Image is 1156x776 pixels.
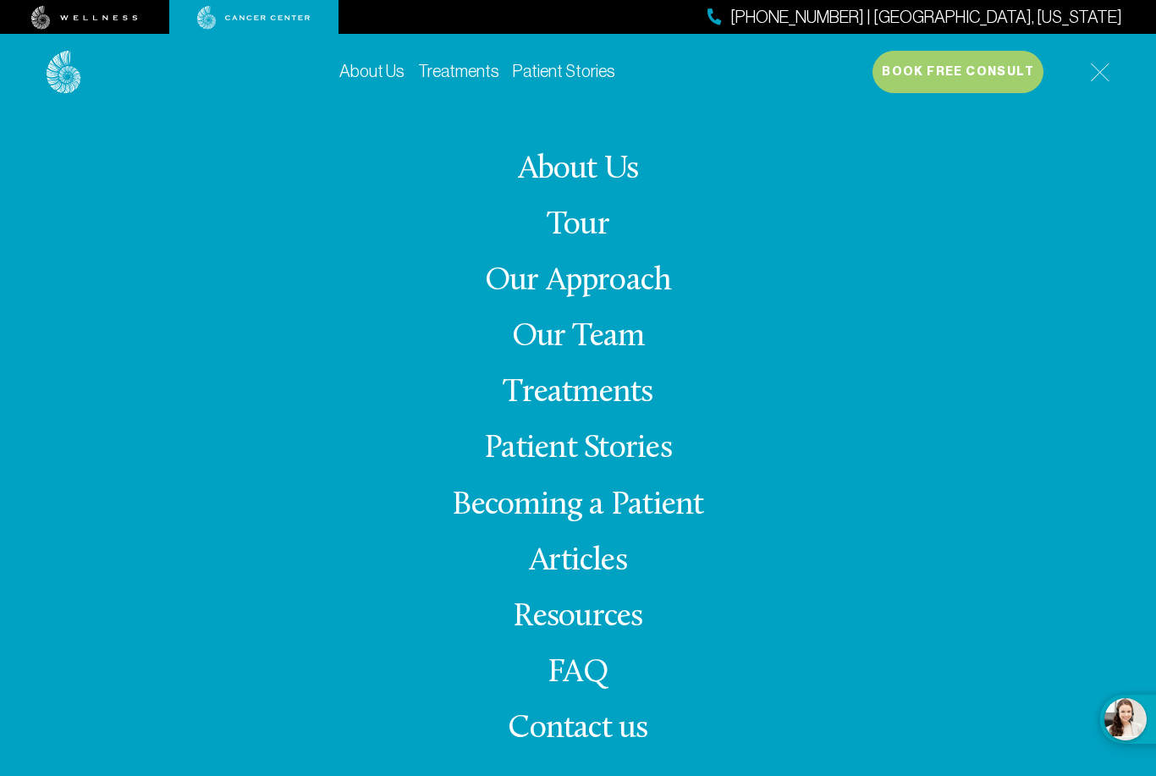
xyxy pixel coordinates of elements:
[518,153,639,186] a: About Us
[418,62,499,80] a: Treatments
[508,713,647,746] span: Contact us
[529,545,627,578] a: Articles
[512,321,645,354] a: Our Team
[484,432,672,465] a: Patient Stories
[452,489,703,522] a: Becoming a Patient
[47,51,81,94] img: logo
[873,51,1043,93] button: Book Free Consult
[503,377,652,410] a: Treatments
[513,601,642,634] a: Resources
[31,6,138,30] img: wellness
[707,5,1122,30] a: [PHONE_NUMBER] | [GEOGRAPHIC_DATA], [US_STATE]
[485,265,672,298] a: Our Approach
[197,6,311,30] img: cancer center
[339,62,405,80] a: About Us
[730,5,1122,30] span: [PHONE_NUMBER] | [GEOGRAPHIC_DATA], [US_STATE]
[513,62,615,80] a: Patient Stories
[1090,63,1109,82] img: icon-hamburger
[547,209,609,242] a: Tour
[548,657,608,690] a: FAQ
